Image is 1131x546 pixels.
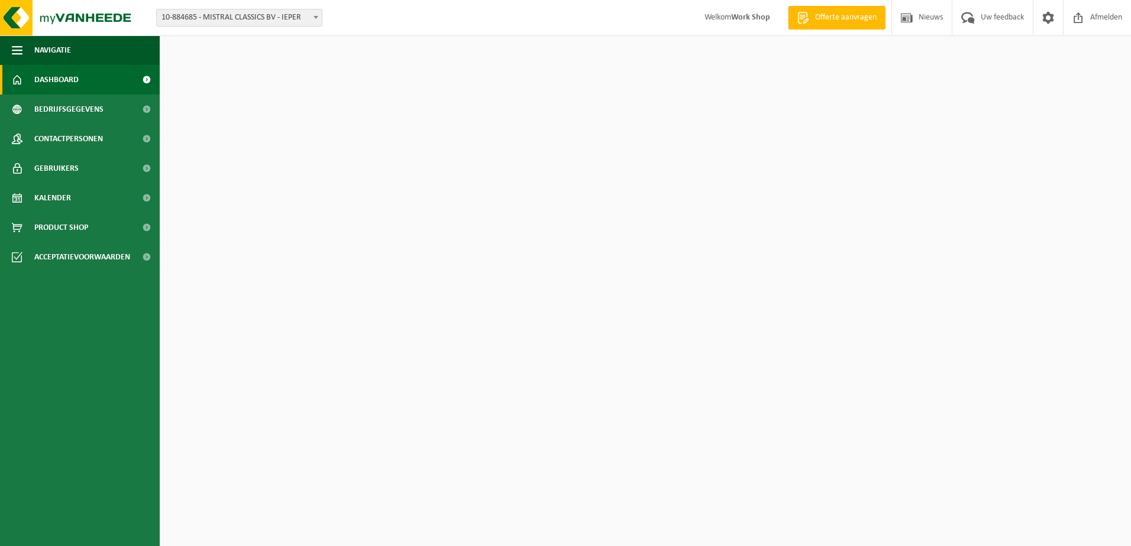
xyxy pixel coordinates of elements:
[34,124,103,154] span: Contactpersonen
[34,154,79,183] span: Gebruikers
[156,9,322,27] span: 10-884685 - MISTRAL CLASSICS BV - IEPER
[34,242,130,272] span: Acceptatievoorwaarden
[34,35,71,65] span: Navigatie
[812,12,880,24] span: Offerte aanvragen
[34,213,88,242] span: Product Shop
[788,6,886,30] a: Offerte aanvragen
[34,183,71,213] span: Kalender
[157,9,322,26] span: 10-884685 - MISTRAL CLASSICS BV - IEPER
[34,95,104,124] span: Bedrijfsgegevens
[34,65,79,95] span: Dashboard
[731,13,770,22] strong: Work Shop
